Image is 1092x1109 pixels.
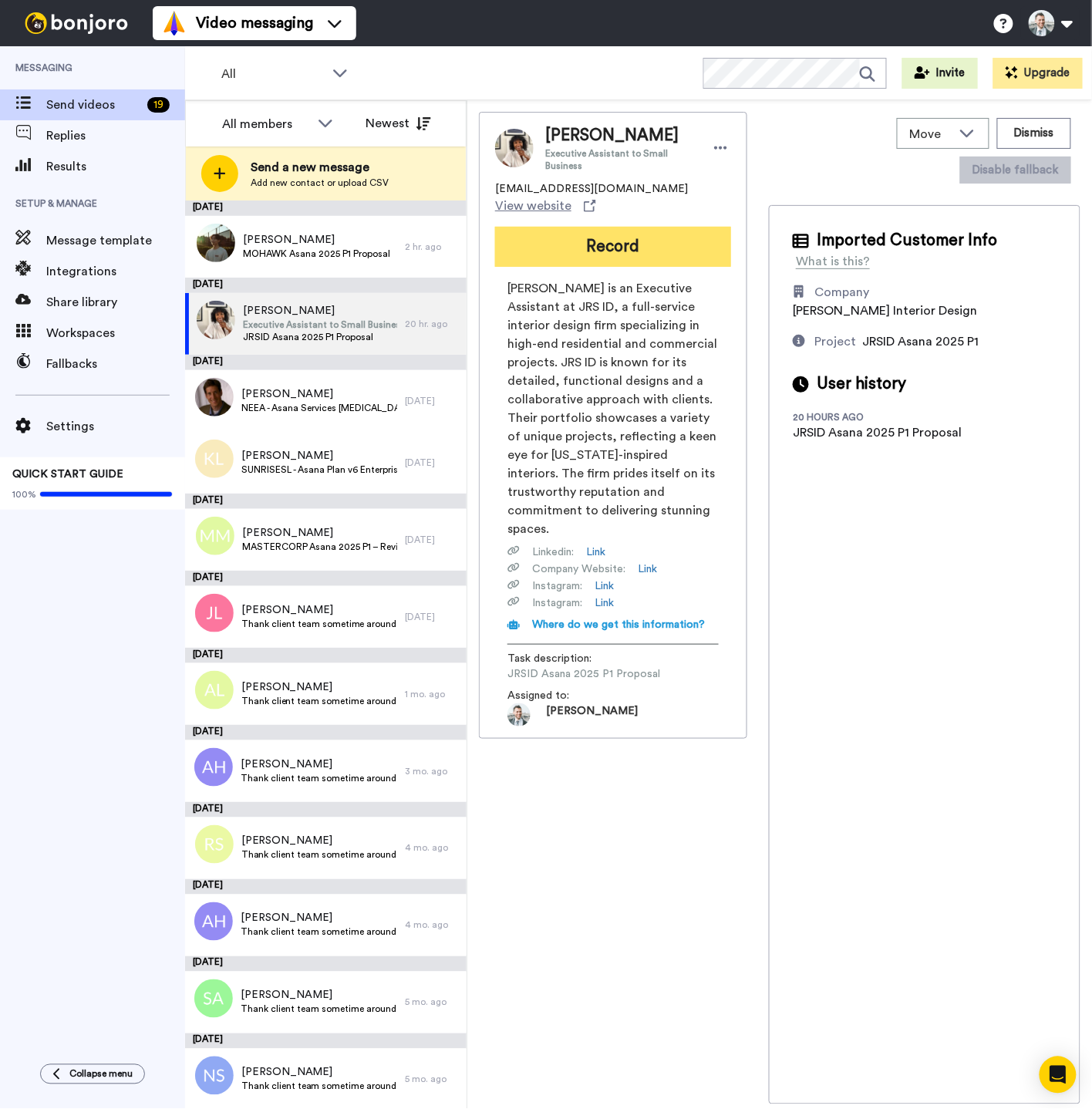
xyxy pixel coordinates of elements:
[793,423,962,442] div: JRSID Asana 2025 P1 Proposal
[405,611,459,623] div: [DATE]
[242,525,397,541] span: [PERSON_NAME]
[507,703,531,726] img: 46579066-4619-4ead-bead-1e21f41820df-1597338880.jpg
[545,124,695,147] span: [PERSON_NAME]
[195,671,234,710] img: al.png
[241,448,397,463] span: [PERSON_NAME]
[162,11,187,35] img: vm-color.svg
[243,232,390,248] span: [PERSON_NAME]
[405,842,459,855] div: 4 mo. ago
[586,544,605,560] a: Link
[796,252,870,271] div: What is this?
[243,319,397,331] span: Executive Assistant to Small Business
[46,324,185,342] span: Workspaces
[241,1080,397,1093] span: Thank client team sometime around [DATE] for NOA Asana 2025 P1
[241,679,397,695] span: [PERSON_NAME]
[507,666,660,682] span: JRSID Asana 2025 P1 Proposal
[185,355,467,370] div: [DATE]
[405,996,459,1009] div: 5 mo. ago
[405,534,459,546] div: [DATE]
[532,544,574,560] span: Linkedin :
[495,129,534,167] img: Image of Danielle Fraser
[997,118,1071,149] button: Dismiss
[532,619,705,630] span: Where do we get this information?
[405,765,459,777] div: 3 mo. ago
[814,332,856,351] div: Project
[241,757,397,772] span: [PERSON_NAME]
[1040,1057,1077,1094] div: Open Intercom Messenger
[405,241,459,253] div: 2 hr. ago
[241,926,397,939] span: Thank client team sometime around [DATE] for PMI - Asana Plan v6 Enterprise - 2025
[507,651,615,666] span: Task description :
[251,177,389,189] span: Add new contact or upload CSV
[46,231,185,250] span: Message template
[495,197,571,215] span: View website
[532,561,625,577] span: Company Website :
[354,108,443,139] button: Newest
[197,301,235,339] img: 58e63123-6b91-4234-9388-d110ce12bf20.jpg
[46,262,185,281] span: Integrations
[241,463,397,476] span: SUNRISESL - Asana Plan v6 Enterprise - 2025 – Revised Proposal
[197,224,235,262] img: e3f0693e-5977-45b2-b026-72433cb664e7.jpg
[595,578,614,594] a: Link
[495,181,688,197] span: [EMAIL_ADDRESS][DOMAIN_NAME]
[46,355,185,373] span: Fallbacks
[241,834,397,849] span: [PERSON_NAME]
[185,879,467,895] div: [DATE]
[12,488,36,501] span: 100%
[495,197,596,215] a: View website
[46,293,185,312] span: Share library
[405,1074,459,1086] div: 5 mo. ago
[405,395,459,407] div: [DATE]
[405,919,459,932] div: 4 mo. ago
[241,1003,397,1016] span: Thank client team sometime around [DATE] for BCRENAL - Asana Services [MEDICAL_DATA] 01 - 2025
[251,158,389,177] span: Send a new message
[817,229,997,252] span: Imported Customer Info
[195,378,234,416] img: 9fad47ab-efd2-4153-81c6-3ca44ccd92f5.jpg
[195,440,234,478] img: kl.png
[960,157,1071,184] button: Disable fallback
[817,372,906,396] span: User history
[185,1033,467,1049] div: [DATE]
[46,96,141,114] span: Send videos
[532,595,582,611] span: Instagram :
[196,12,313,34] span: Video messaging
[546,703,638,726] span: [PERSON_NAME]
[405,457,459,469] div: [DATE]
[46,417,185,436] span: Settings
[595,595,614,611] a: Link
[46,126,185,145] span: Replies
[242,541,397,553] span: MASTERCORP Asana 2025 P1 – Revised Proposal
[241,618,397,630] span: Thank client team sometime around [DATE] for LSU Asana 2025 P1
[221,65,325,83] span: All
[793,305,977,317] span: [PERSON_NAME] Interior Design
[862,335,979,348] span: JRSID Asana 2025 P1
[185,278,467,293] div: [DATE]
[495,227,731,267] button: Record
[241,695,397,707] span: Thank client team sometime around [DATE] for UOK Asana 2025 P2
[195,1057,234,1095] img: ns.png
[241,1065,397,1080] span: [PERSON_NAME]
[19,12,134,34] img: bj-logo-header-white.svg
[194,902,233,941] img: ah.png
[241,911,397,926] span: [PERSON_NAME]
[902,58,978,89] button: Invite
[185,571,467,586] div: [DATE]
[545,147,695,172] span: Executive Assistant to Small Business
[69,1068,133,1080] span: Collapse menu
[195,594,234,632] img: jl.png
[147,97,170,113] div: 19
[814,283,869,302] div: Company
[241,988,397,1003] span: [PERSON_NAME]
[185,494,467,509] div: [DATE]
[194,979,233,1018] img: sa.png
[241,386,397,402] span: [PERSON_NAME]
[243,248,390,260] span: MOHAWK Asana 2025 P1 Proposal
[241,772,397,784] span: Thank client team sometime around [DATE] for AVAENERGY Asana 2025 P1
[196,517,234,555] img: mm.png
[532,578,582,594] span: Instagram :
[993,58,1083,89] button: Upgrade
[793,411,893,423] div: 20 hours ago
[507,688,615,703] span: Assigned to:
[243,331,397,343] span: JRSID Asana 2025 P1 Proposal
